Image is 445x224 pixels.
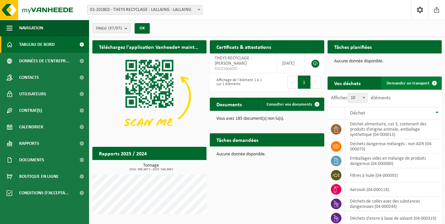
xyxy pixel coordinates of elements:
[267,102,312,107] span: Consulter vos documents
[96,168,207,171] span: 2024: 586,987 t - 2025: 546,968 t
[215,56,252,66] span: THEYS RECYCLAGE - [PERSON_NAME]
[96,163,207,171] h3: Tonnage
[345,119,442,139] td: déchet alimentaire, cat 3, contenant des produits d'origine animale, emballage synthétique (04-00...
[215,66,271,72] span: RED25004030
[277,53,305,73] td: [DATE]
[287,76,298,89] button: Previous
[92,23,131,33] button: Site(s)(37/37)
[210,98,248,111] h2: Documents
[19,20,43,36] span: Navigation
[216,152,317,157] p: Aucune donnée disponible.
[19,36,55,53] span: Tableau de bord
[19,53,70,69] span: Données de l'entrepr...
[92,40,207,53] h2: Téléchargez l'application Vanheede+ maintenant!
[334,59,435,64] p: Aucune donnée disponible.
[311,76,321,89] button: Next
[387,81,429,85] span: Demander un transport
[348,93,367,103] span: 10
[87,5,203,15] span: 01-101802 - THEYS RECYCLAGE - LALLAING - LALLAING
[96,23,122,33] span: Site(s)
[345,139,442,154] td: déchets dangereux mélangés : non ADR (04-000073)
[19,135,39,152] span: Rapports
[216,116,317,121] p: Vous avez 185 document(s) non lu(s).
[331,95,391,101] label: Afficher éléments
[87,5,202,15] span: 01-101802 - THEYS RECYCLAGE - LALLAING - LALLAING
[210,40,278,53] h2: Certificats & attestations
[19,119,43,135] span: Calendrier
[328,40,378,53] h2: Tâches planifiées
[213,75,264,89] div: Affichage de l'élément 1 à 1 sur 1 éléments
[348,93,367,103] span: 10
[19,152,44,168] span: Documents
[381,77,441,90] a: Demander un transport
[350,111,365,116] span: Déchet
[149,160,206,173] a: Consulter les rapports
[135,23,150,34] button: OK
[92,147,153,160] h2: Rapports 2025 / 2024
[328,77,367,89] h2: Vos déchets
[19,102,42,119] span: Contrat(s)
[261,98,324,111] a: Consulter vos documents
[345,168,442,182] td: filtres à huile (04-000092)
[19,69,39,86] span: Contacts
[345,182,442,197] td: aérosols (04-000114)
[210,133,265,146] h2: Tâches demandées
[19,168,59,185] span: Boutique en ligne
[108,26,122,30] count: (37/37)
[298,76,311,89] button: 1
[19,185,69,201] span: Conditions d'accepta...
[345,197,442,211] td: déchets de colles avec des substances dangereuses (04-000244)
[345,154,442,168] td: emballages vides en mélange de produits dangereux (04-000080)
[19,86,46,102] span: Utilisateurs
[92,53,207,139] img: Download de VHEPlus App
